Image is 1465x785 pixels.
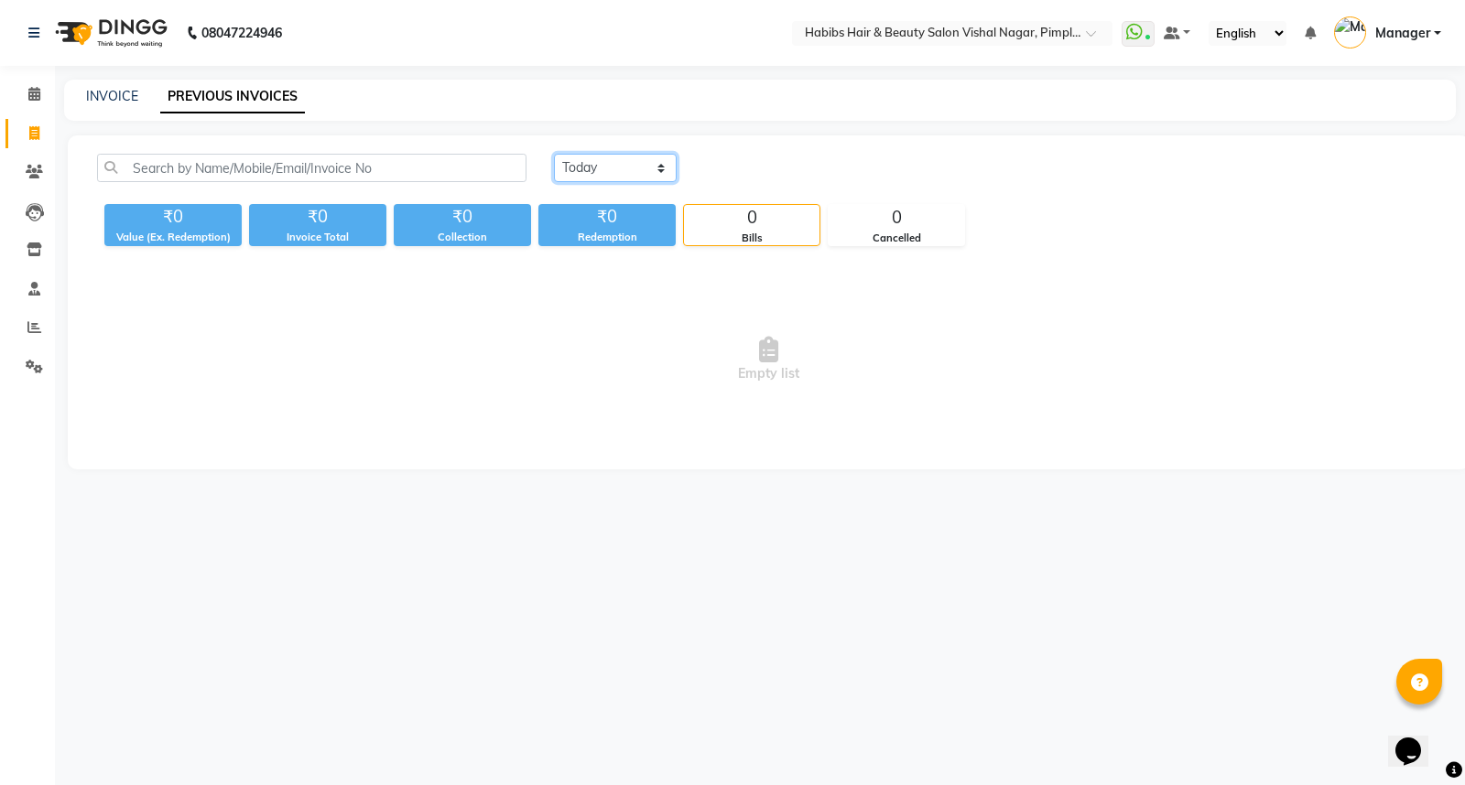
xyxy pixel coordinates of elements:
span: Empty list [97,268,1440,451]
div: 0 [829,205,964,231]
div: ₹0 [104,204,242,230]
b: 08047224946 [201,7,282,59]
a: INVOICE [86,88,138,104]
div: Bills [684,231,819,246]
div: 0 [684,205,819,231]
input: Search by Name/Mobile/Email/Invoice No [97,154,526,182]
span: Manager [1375,24,1430,43]
img: logo [47,7,172,59]
div: ₹0 [249,204,386,230]
div: Value (Ex. Redemption) [104,230,242,245]
div: Redemption [538,230,676,245]
div: ₹0 [538,204,676,230]
div: Invoice Total [249,230,386,245]
a: PREVIOUS INVOICES [160,81,305,113]
div: Collection [394,230,531,245]
div: Cancelled [829,231,964,246]
img: Manager [1334,16,1366,48]
iframe: chat widget [1388,712,1447,767]
div: ₹0 [394,204,531,230]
